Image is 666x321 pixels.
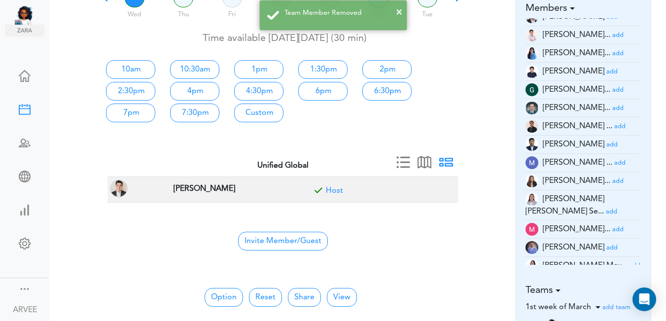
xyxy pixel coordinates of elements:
small: add [606,245,618,251]
a: add [606,68,618,75]
span: Invite Member/Guest to join your Group Free Time Calendar [238,232,328,250]
a: 7pm [106,104,155,122]
li: Tax Manager (ross@unified-accounting.com) [526,257,641,275]
div: ARVEE [13,304,37,316]
span: [PERSON_NAME]... [543,86,610,94]
a: ARVEE [1,298,48,320]
li: Tax Admin (i.herrera@unified-accounting.com) [526,99,641,117]
img: Z [526,65,538,78]
small: add [612,87,624,93]
small: add [612,32,624,38]
small: add [614,123,626,130]
a: add [614,122,626,130]
a: add [606,208,617,215]
a: add [612,49,624,57]
div: Share Meeting Link [5,171,44,180]
a: add [614,159,626,167]
a: 4pm [170,82,219,101]
span: [PERSON_NAME]... [543,225,610,233]
small: add [612,50,624,57]
small: add [614,160,626,166]
span: Time available [DATE][DATE] (30 min) [203,34,367,43]
span: [PERSON_NAME] ... [543,122,612,130]
a: 10am [106,60,155,79]
strong: Unified Global [257,162,309,170]
span: Included for meeting [311,185,326,200]
button: Reset [249,288,282,307]
img: 2Q== [526,259,538,272]
li: Tax Manager (mc.servinas@unified-accounting.com) [526,190,641,220]
span: [PERSON_NAME]... [543,104,610,112]
strong: [PERSON_NAME] [174,185,235,193]
small: add [612,105,624,111]
a: add [612,177,624,185]
a: 1:30pm [298,60,348,79]
span: TAX PARTNER at Corona, CA, USA [171,181,238,195]
a: Change side menu [19,283,31,297]
a: Share [288,288,321,307]
li: Partner (justine.tala@unifiedglobalph.com) [526,136,641,154]
a: Change Settings [5,233,44,256]
span: [PERSON_NAME] May... [543,262,627,270]
div: Team Member Removed [284,8,399,18]
div: Schedule Team Meeting [5,137,44,147]
a: Custom [234,104,283,122]
span: [PERSON_NAME]... [543,49,610,57]
span: [PERSON_NAME] ... [543,159,612,167]
div: Change Settings [5,238,44,248]
li: Tax Manager (g.magsino@unified-accounting.com) [526,81,641,99]
img: Z [526,241,538,254]
a: 6:30pm [362,82,412,101]
img: ARVEE FLORES(a.flores@unified-accounting.com, TAX PARTNER at Corona, CA, USA) [110,179,128,197]
li: Tax Manager (jm.atienza@unified-accounting.com) [526,117,641,136]
a: Included for meeting [326,187,343,195]
span: 1st week of March [526,303,591,311]
li: Tax Admin (e.dayan@unified-accounting.com) [526,63,641,81]
a: add [612,86,624,94]
small: add [606,142,618,148]
img: t+ebP8ENxXARE3R9ZYAAAAASUVORK5CYII= [526,175,538,187]
span: [PERSON_NAME] [PERSON_NAME] Se... [526,195,604,215]
img: oYmRaigo6CGHQoVEE68UKaYmSv3mcdPtBqv6mR0IswoELyKVAGpf2awGYjY1lJF3I6BneypHs55I8hk2WCirnQq9SYxiZpiWh... [526,138,538,151]
span: [PERSON_NAME]... [543,177,610,185]
img: zara.png [5,25,44,36]
a: 1pm [234,60,283,79]
a: add [606,244,618,251]
a: add [612,225,624,233]
li: Tax Manager (c.madayag@unified-accounting.com) [526,44,641,63]
span: [PERSON_NAME] [543,244,604,251]
a: add [612,104,624,112]
small: add [612,226,624,233]
span: [PERSON_NAME] [543,68,604,75]
small: add [606,69,618,75]
a: 10:30am [170,60,219,79]
img: tYClh565bsNRV2DOQ8zUDWWPrkmSsbOKg5xJDCoDKG2XlEZmCEccTQ7zEOPYImp7PCOAf7r2cjy7pCrRzzhJpJUo4c9mYcQ0F... [526,193,538,206]
a: add [612,31,624,39]
a: add [606,141,618,148]
span: [PERSON_NAME] [543,141,604,148]
a: add [629,262,640,270]
img: 9k= [526,120,538,133]
small: add [612,178,624,184]
a: 7:30pm [170,104,219,122]
li: Tax Accountant (mc.cabasan@unified-accounting.com) [526,172,641,190]
a: 2:30pm [106,82,155,101]
div: Open Intercom Messenger [632,287,656,311]
div: Show menu and text [19,283,31,293]
li: Tax Head Offshore (rigel@unified-accounting.com) [526,239,641,257]
img: 2Q== [526,102,538,114]
button: Option [205,288,243,307]
div: Create Meeting [5,104,44,113]
img: wEqpdqGJg0NqAAAAABJRU5ErkJggg== [526,83,538,96]
a: 6pm [298,82,348,101]
img: 2Q== [526,47,538,60]
span: [PERSON_NAME]... [543,31,610,39]
a: 2pm [362,60,412,79]
li: Tax Supervisor (ma.dacuma@unified-accounting.com) [526,220,641,239]
li: Tax Advisor (mc.talley@unified-accounting.com) [526,154,641,172]
h5: Teams [526,285,641,296]
img: Z [526,29,538,41]
img: wOzMUeZp9uVEwAAAABJRU5ErkJggg== [526,156,538,169]
small: add [629,263,640,269]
